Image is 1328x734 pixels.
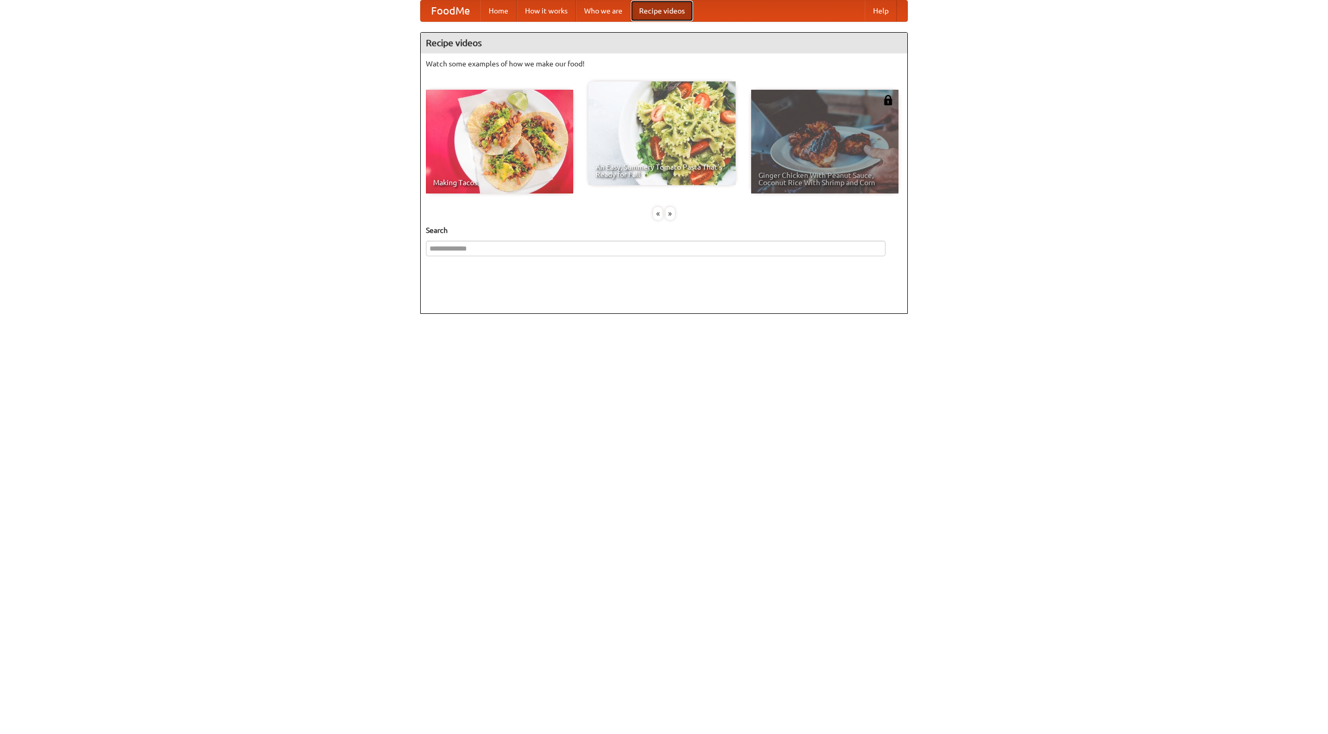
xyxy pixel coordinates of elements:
a: FoodMe [421,1,480,21]
p: Watch some examples of how we make our food! [426,59,902,69]
a: Home [480,1,517,21]
div: » [666,207,675,220]
h4: Recipe videos [421,33,907,53]
a: Help [865,1,897,21]
span: An Easy, Summery Tomato Pasta That's Ready for Fall [596,163,728,178]
h5: Search [426,225,902,236]
a: How it works [517,1,576,21]
a: An Easy, Summery Tomato Pasta That's Ready for Fall [588,81,736,185]
a: Recipe videos [631,1,693,21]
a: Making Tacos [426,90,573,193]
span: Making Tacos [433,179,566,186]
a: Who we are [576,1,631,21]
img: 483408.png [883,95,893,105]
div: « [653,207,662,220]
